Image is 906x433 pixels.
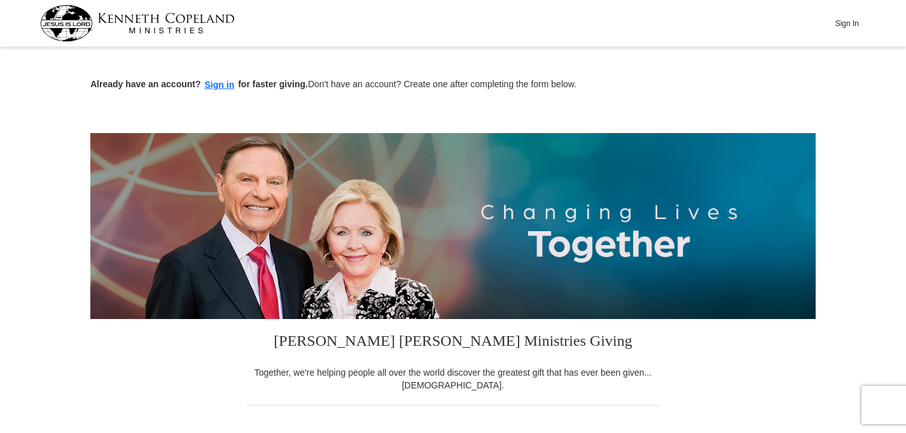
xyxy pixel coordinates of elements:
[90,78,816,92] p: Don't have an account? Create one after completing the form below.
[246,366,660,392] div: Together, we're helping people all over the world discover the greatest gift that has ever been g...
[246,319,660,366] h3: [PERSON_NAME] [PERSON_NAME] Ministries Giving
[40,5,235,41] img: kcm-header-logo.svg
[90,79,308,89] strong: Already have an account? for faster giving.
[201,78,239,92] button: Sign in
[828,13,866,33] button: Sign In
